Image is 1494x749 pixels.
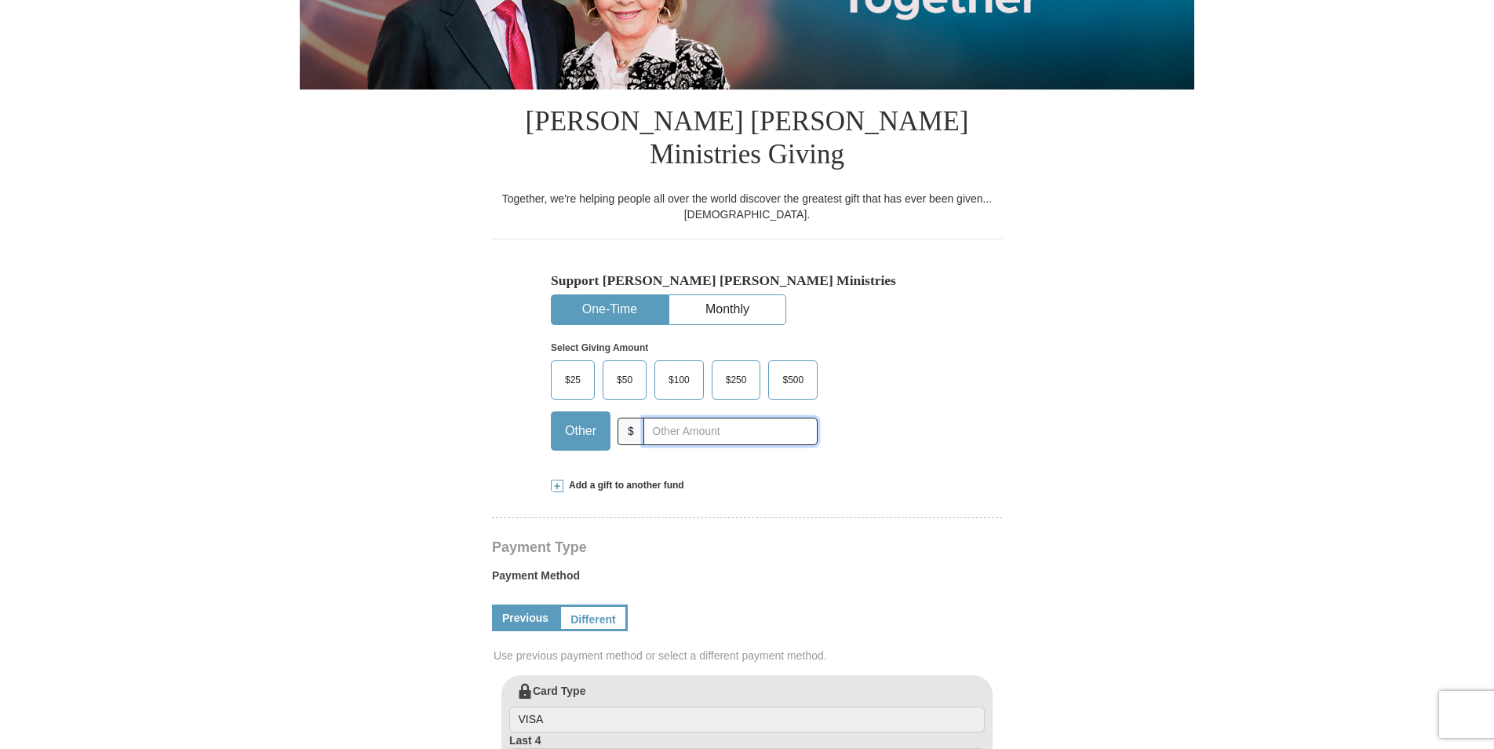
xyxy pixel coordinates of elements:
strong: Select Giving Amount [551,342,648,353]
a: Different [559,605,628,631]
label: Payment Method [492,568,1002,591]
a: Previous [492,605,559,631]
span: Other [557,419,604,443]
span: Use previous payment method or select a different payment method. [494,648,1004,663]
h4: Payment Type [492,541,1002,554]
button: One-Time [552,295,668,324]
label: Card Type [509,683,985,733]
span: $100 [661,368,698,392]
h1: [PERSON_NAME] [PERSON_NAME] Ministries Giving [492,90,1002,191]
input: Other Amount [643,418,818,445]
span: $ [618,418,644,445]
span: $25 [557,368,588,392]
span: $250 [718,368,755,392]
div: Together, we're helping people all over the world discover the greatest gift that has ever been g... [492,191,1002,222]
button: Monthly [669,295,785,324]
h5: Support [PERSON_NAME] [PERSON_NAME] Ministries [551,272,943,289]
span: $500 [774,368,811,392]
input: Card Type [509,707,985,733]
span: $50 [609,368,640,392]
span: Add a gift to another fund [563,479,684,492]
